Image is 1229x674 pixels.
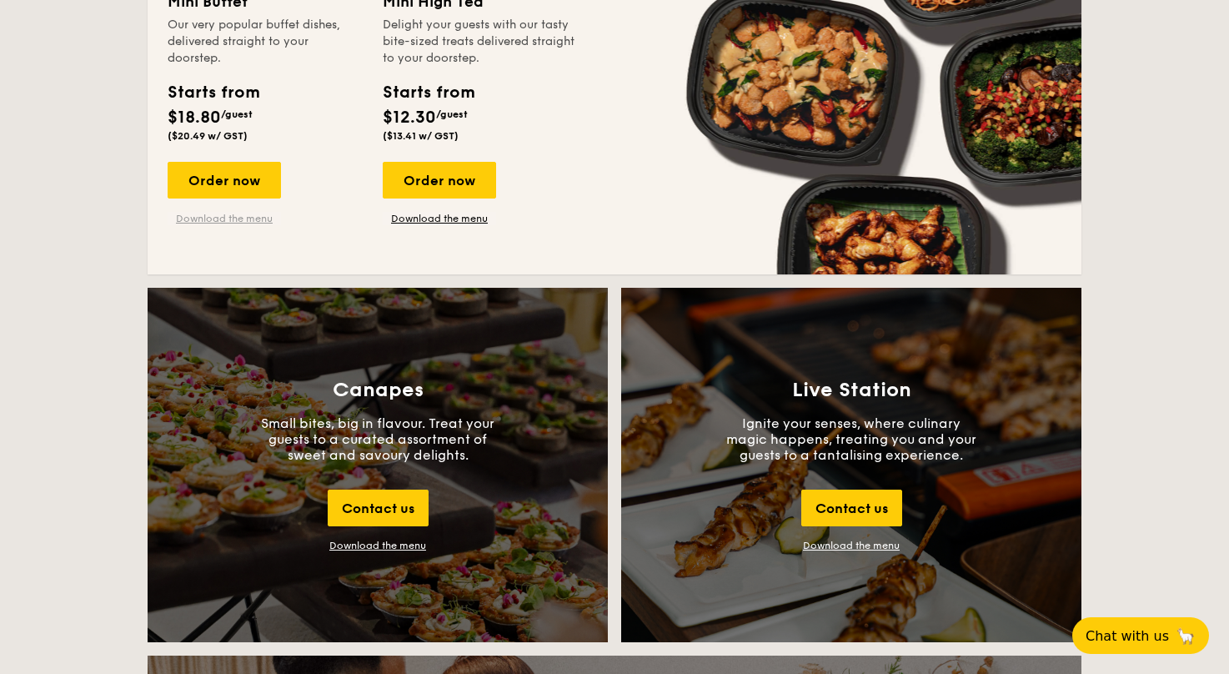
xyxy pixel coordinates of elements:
div: Starts from [383,80,474,105]
div: Our very popular buffet dishes, delivered straight to your doorstep. [168,17,363,67]
span: $12.30 [383,108,436,128]
h3: Live Station [792,379,911,402]
div: Order now [168,162,281,199]
span: ($13.41 w/ GST) [383,130,459,142]
span: $18.80 [168,108,221,128]
span: /guest [221,108,253,120]
h3: Canapes [333,379,424,402]
a: Download the menu [168,212,281,225]
span: /guest [436,108,468,120]
p: Ignite your senses, where culinary magic happens, treating you and your guests to a tantalising e... [726,415,976,463]
a: Download the menu [383,212,496,225]
span: 🦙 [1176,626,1196,646]
a: Download the menu [803,540,900,551]
span: Chat with us [1086,628,1169,644]
div: Delight your guests with our tasty bite-sized treats delivered straight to your doorstep. [383,17,578,67]
span: ($20.49 w/ GST) [168,130,248,142]
div: Contact us [328,490,429,526]
div: Order now [383,162,496,199]
div: Starts from [168,80,258,105]
p: Small bites, big in flavour. Treat your guests to a curated assortment of sweet and savoury delig... [253,415,503,463]
button: Chat with us🦙 [1072,617,1209,654]
div: Contact us [801,490,902,526]
div: Download the menu [329,540,426,551]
